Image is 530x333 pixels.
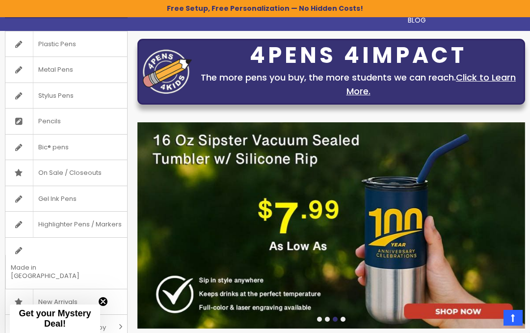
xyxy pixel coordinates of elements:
[33,135,74,160] span: Bic® pens
[33,109,66,134] span: Pencils
[5,255,103,289] span: Made in [GEOGRAPHIC_DATA]
[33,57,78,83] span: Metal Pens
[33,31,81,57] span: Plastic Pens
[5,83,127,109] a: Stylus Pens
[19,308,91,329] span: Get your Mystery Deal!
[5,160,127,186] a: On Sale / Closeouts
[5,212,127,237] a: Highlighter Pens / Markers
[408,15,426,25] span: Blog
[33,186,81,212] span: Gel Ink Pens
[5,135,127,160] a: Bic® pens
[98,297,108,306] button: Close teaser
[33,289,82,315] span: New Arrivals
[143,49,192,94] img: four_pen_logo.png
[33,83,79,109] span: Stylus Pens
[10,305,100,333] div: Get your Mystery Deal!Close teaser
[5,289,127,315] a: New Arrivals
[5,109,127,134] a: Pencils
[197,71,520,98] div: The more pens you buy, the more students we can reach.
[5,57,127,83] a: Metal Pens
[346,71,516,97] a: Click to Learn More.
[33,212,127,237] span: Highlighter Pens / Markers
[5,186,127,212] a: Gel Ink Pens
[400,10,434,31] a: Blog
[5,238,127,289] a: Made in [GEOGRAPHIC_DATA]
[5,31,127,57] a: Plastic Pens
[197,45,520,66] div: 4PENS 4IMPACT
[33,160,106,186] span: On Sale / Closeouts
[503,310,523,326] a: Top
